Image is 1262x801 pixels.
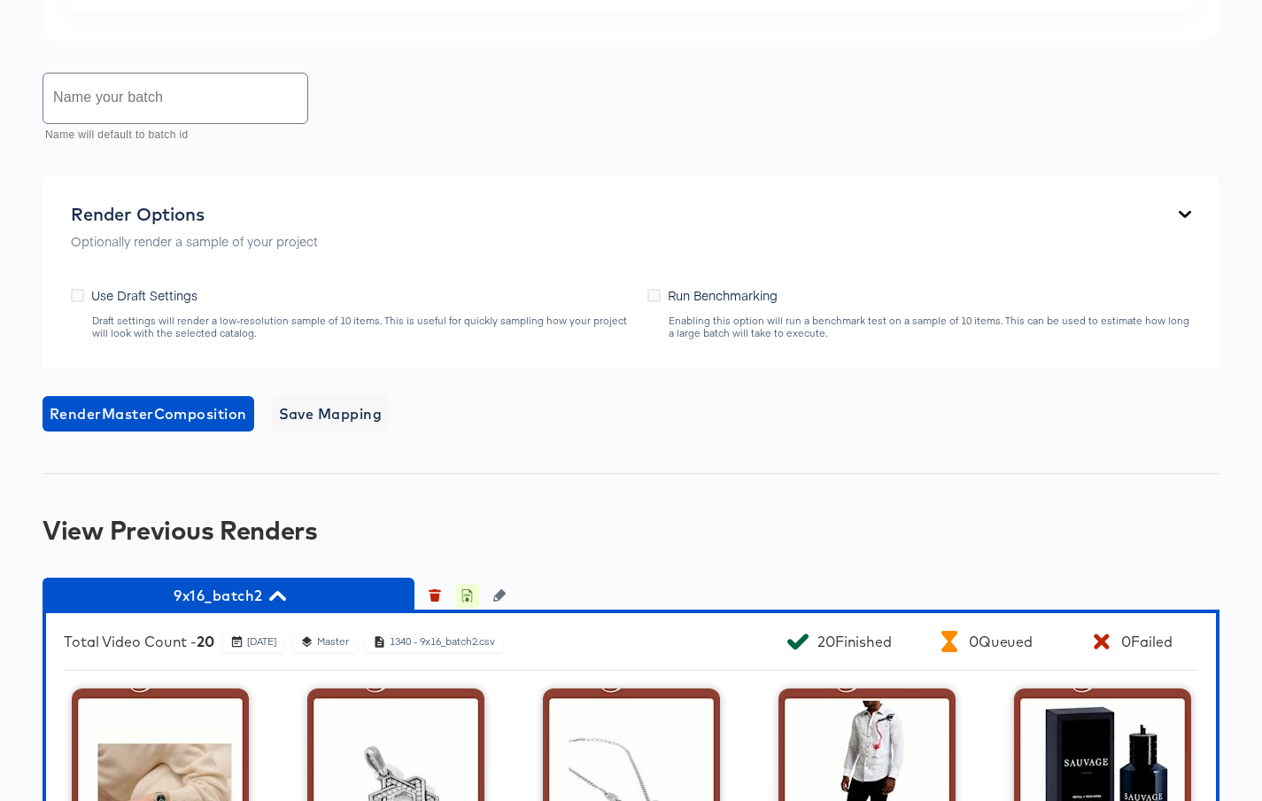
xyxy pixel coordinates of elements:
[64,633,214,650] div: Total Video Count -
[389,635,496,649] div: 1340 - 9x16_batch2.csv
[45,127,296,144] p: Name will default to batch id
[91,315,630,339] div: Draft settings will render a low-resolution sample of 10 items. This is useful for quickly sampli...
[316,635,350,649] div: Master
[197,633,214,650] b: 20
[817,633,892,650] div: 20 Finished
[43,516,1219,544] div: View Previous Renders
[43,578,414,613] button: 9x16_batch2
[246,635,277,649] div: [DATE]
[50,401,247,426] span: Render Master Composition
[279,401,383,426] span: Save Mapping
[51,583,406,608] span: 9x16_batch2
[43,396,254,432] button: RenderMasterComposition
[668,315,1191,339] div: Enabling this option will run a benchmark test on a sample of 10 items. This can be used to estim...
[1121,633,1172,650] div: 0 Failed
[71,232,318,250] p: Optionally render a sample of your project
[668,286,778,304] span: Run Benchmarking
[969,633,1033,650] div: 0 Queued
[71,204,318,225] div: Render Options
[272,396,390,432] button: Save Mapping
[91,286,197,304] span: Use Draft Settings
